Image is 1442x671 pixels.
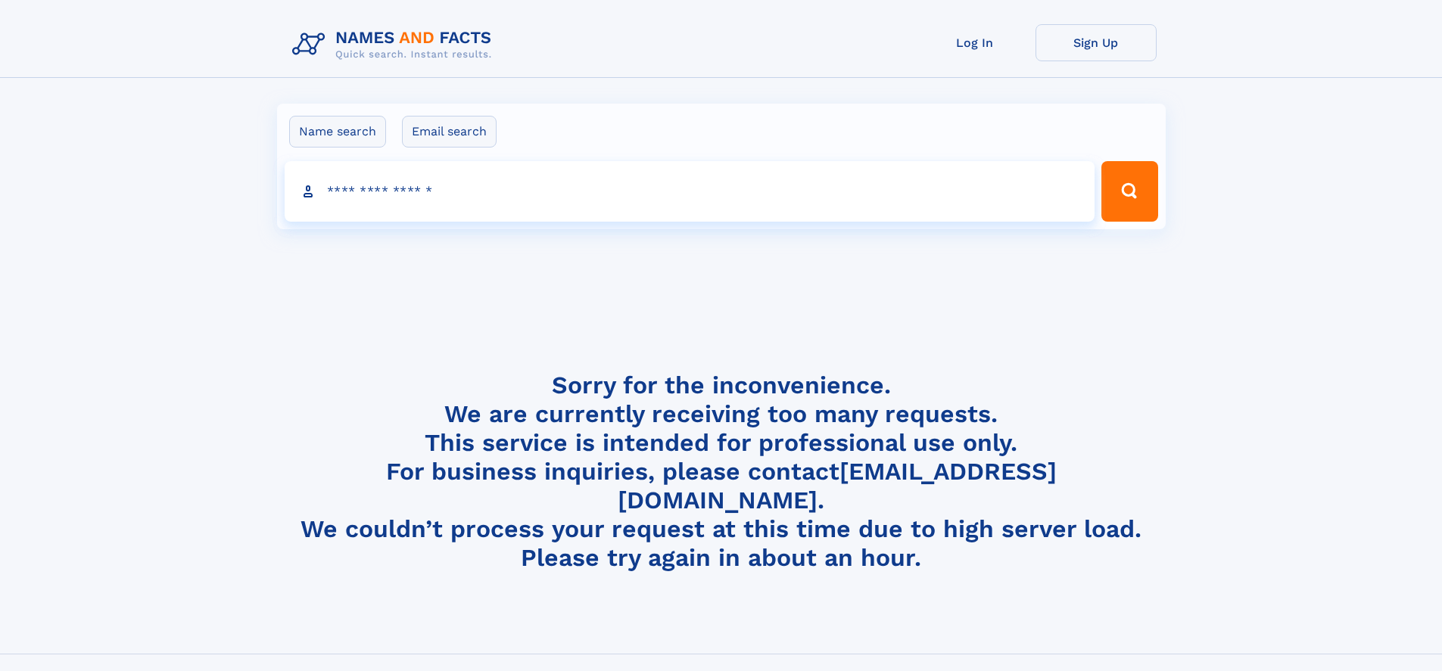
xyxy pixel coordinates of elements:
[285,161,1095,222] input: search input
[1101,161,1157,222] button: Search Button
[1036,24,1157,61] a: Sign Up
[286,371,1157,573] h4: Sorry for the inconvenience. We are currently receiving too many requests. This service is intend...
[402,116,497,148] label: Email search
[286,24,504,65] img: Logo Names and Facts
[914,24,1036,61] a: Log In
[618,457,1057,514] a: [EMAIL_ADDRESS][DOMAIN_NAME]
[289,116,386,148] label: Name search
